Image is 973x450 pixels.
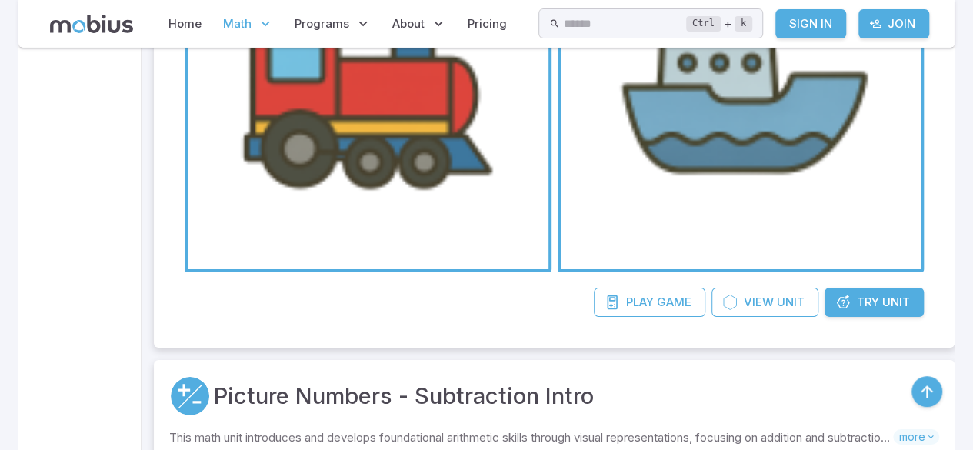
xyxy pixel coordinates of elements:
[858,9,929,38] a: Join
[169,375,211,417] a: Addition and Subtraction
[164,6,206,42] a: Home
[169,429,893,446] p: This math unit introduces and develops foundational arithmetic skills through visual representati...
[594,288,705,317] a: PlayGame
[214,379,594,413] a: Picture Numbers - Subtraction Intro
[775,9,846,38] a: Sign In
[686,15,752,33] div: +
[686,16,721,32] kbd: Ctrl
[825,288,924,317] a: TryUnit
[777,294,805,311] span: Unit
[657,294,691,311] span: Game
[735,16,752,32] kbd: k
[392,15,425,32] span: About
[295,15,349,32] span: Programs
[711,288,818,317] a: ViewUnit
[857,294,879,311] span: Try
[223,15,252,32] span: Math
[626,294,654,311] span: Play
[882,294,910,311] span: Unit
[463,6,511,42] a: Pricing
[744,294,774,311] span: View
